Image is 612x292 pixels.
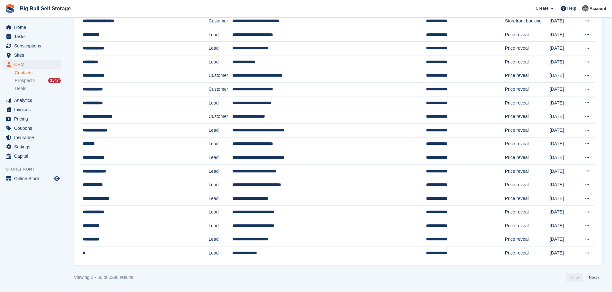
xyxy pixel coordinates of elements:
[550,96,578,110] td: [DATE]
[3,51,61,60] a: menu
[208,83,232,96] td: Customer
[15,86,26,92] span: Deals
[536,5,548,12] span: Create
[550,151,578,165] td: [DATE]
[15,78,35,84] span: Prospects
[14,41,53,50] span: Subscriptions
[3,124,61,133] a: menu
[14,124,53,133] span: Coupons
[566,273,583,282] a: Previous
[208,164,232,178] td: Lead
[14,133,53,142] span: Insurance
[3,133,61,142] a: menu
[208,151,232,165] td: Lead
[565,273,604,282] nav: Pages
[586,273,602,282] a: Next
[550,55,578,69] td: [DATE]
[208,42,232,55] td: Lead
[3,32,61,41] a: menu
[3,152,61,161] a: menu
[14,152,53,161] span: Capital
[505,164,550,178] td: Price reveal
[15,77,61,84] a: Prospects 1547
[208,192,232,205] td: Lead
[550,28,578,42] td: [DATE]
[3,142,61,151] a: menu
[505,192,550,205] td: Price reveal
[208,14,232,28] td: Customer
[208,55,232,69] td: Lead
[208,96,232,110] td: Lead
[14,23,53,32] span: Home
[17,3,73,14] a: Big Bull Self Storage
[3,114,61,123] a: menu
[505,205,550,219] td: Price reveal
[550,14,578,28] td: [DATE]
[3,174,61,183] a: menu
[5,4,15,13] img: stora-icon-8386f47178a22dfd0bd8f6a31ec36ba5ce8667c1dd55bd0f319d3a0aa187defe.svg
[505,151,550,165] td: Price reveal
[208,246,232,260] td: Lead
[3,60,61,69] a: menu
[550,192,578,205] td: [DATE]
[208,219,232,233] td: Lead
[505,42,550,55] td: Price reveal
[505,219,550,233] td: Price reveal
[208,178,232,192] td: Lead
[3,41,61,50] a: menu
[550,178,578,192] td: [DATE]
[550,83,578,96] td: [DATE]
[208,69,232,83] td: Customer
[15,70,61,76] a: Contacts
[3,105,61,114] a: menu
[14,174,53,183] span: Online Store
[505,14,550,28] td: Storefront booking
[208,110,232,124] td: Customer
[590,5,606,12] span: Account
[3,96,61,105] a: menu
[550,205,578,219] td: [DATE]
[14,105,53,114] span: Invoices
[505,83,550,96] td: Price reveal
[550,42,578,55] td: [DATE]
[6,166,64,172] span: Storefront
[505,28,550,42] td: Price reveal
[208,137,232,151] td: Lead
[550,137,578,151] td: [DATE]
[14,60,53,69] span: CRM
[15,85,61,92] a: Deals
[14,96,53,105] span: Analytics
[567,5,576,12] span: Help
[550,233,578,246] td: [DATE]
[505,137,550,151] td: Price reveal
[208,123,232,137] td: Lead
[505,246,550,260] td: Price reveal
[208,28,232,42] td: Lead
[550,246,578,260] td: [DATE]
[48,78,61,83] div: 1547
[550,219,578,233] td: [DATE]
[550,110,578,124] td: [DATE]
[14,114,53,123] span: Pricing
[505,123,550,137] td: Price reveal
[208,233,232,246] td: Lead
[582,5,589,12] img: Mike Llewellen Palmer
[550,123,578,137] td: [DATE]
[505,55,550,69] td: Price reveal
[14,142,53,151] span: Settings
[505,69,550,83] td: Price reveal
[550,164,578,178] td: [DATE]
[53,175,61,182] a: Preview store
[14,51,53,60] span: Sites
[505,96,550,110] td: Price reveal
[3,23,61,32] a: menu
[74,274,133,281] div: Viewing 1 - 50 of 2298 results
[208,205,232,219] td: Lead
[505,110,550,124] td: Price reveal
[14,32,53,41] span: Tasks
[505,178,550,192] td: Price reveal
[505,233,550,246] td: Price reveal
[550,69,578,83] td: [DATE]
